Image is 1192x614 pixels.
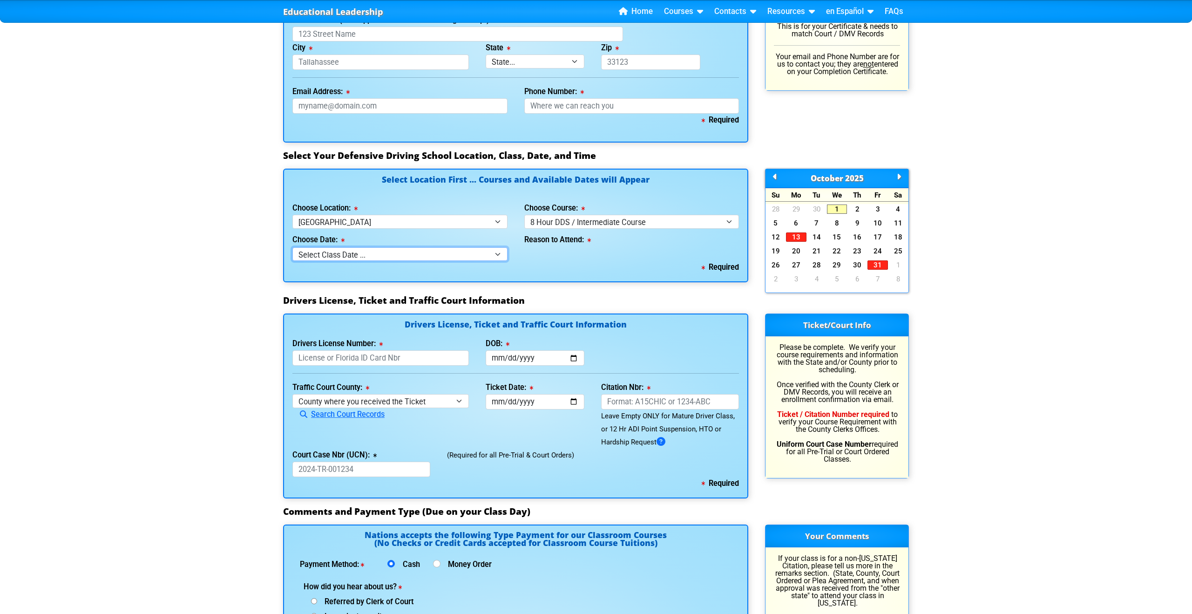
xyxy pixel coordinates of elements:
[292,55,469,70] input: Tallahassee
[601,394,739,409] input: Format: A15CHIC or 1234-ABC
[765,260,786,270] a: 26
[486,350,585,366] input: mm/dd/yyyy
[827,218,847,228] a: 8
[765,525,908,547] h3: Your Comments
[292,16,496,24] label: Your Address (As it appears on License including Unit/Apt)
[881,5,907,19] a: FAQs
[660,5,707,19] a: Courses
[786,188,806,202] div: Mo
[311,598,317,604] input: Referred by Clerk of Court
[283,295,909,306] h3: Drivers License, Ticket and Traffic Court Information
[827,260,847,270] a: 29
[765,232,786,242] a: 12
[702,263,739,272] b: Required
[439,449,747,477] div: (Required for all Pre-Trial & Court Orders)
[827,246,847,256] a: 22
[774,53,900,75] p: Your email and Phone Number are for us to contact you; they are entered on your Completion Certif...
[867,188,888,202] div: Fr
[806,205,827,214] a: 30
[283,506,909,517] h3: Comments and Payment Type (Due on your Class Day)
[486,394,585,409] input: mm/dd/yyyy
[702,116,739,124] b: Required
[292,98,508,114] input: myname@domain.com
[292,321,739,330] h4: Drivers License, Ticket and Traffic Court Information
[827,188,847,202] div: We
[765,274,786,284] a: 2
[806,260,827,270] a: 28
[827,205,847,214] a: 1
[806,246,827,256] a: 21
[702,479,739,488] b: Required
[786,246,806,256] a: 20
[486,340,509,348] label: DOB:
[867,232,888,242] a: 17
[827,232,847,242] a: 15
[292,531,739,551] h4: Nations accepts the following Type Payment for our Classroom Courses (No Checks or Credit Cards a...
[777,440,872,449] b: Uniform Court Case Number
[867,205,888,214] a: 3
[786,218,806,228] a: 6
[847,218,867,228] a: 9
[863,60,874,68] u: not
[292,462,430,477] input: 2024-TR-001234
[847,274,867,284] a: 6
[888,232,908,242] a: 18
[806,218,827,228] a: 7
[601,384,650,391] label: Citation Nbr:
[283,4,383,20] a: Educational Leadership
[765,314,908,336] h3: Ticket/Court Info
[847,246,867,256] a: 23
[806,232,827,242] a: 14
[888,246,908,256] a: 25
[822,5,877,19] a: en Español
[292,205,358,212] label: Choose Location:
[486,44,510,52] label: State
[867,260,888,270] a: 31
[304,583,449,591] label: How did you hear about us?
[806,188,827,202] div: Tu
[615,5,657,19] a: Home
[888,274,908,284] a: 8
[444,561,492,568] label: Money Order
[601,44,619,52] label: Zip
[283,150,909,161] h3: Select Your Defensive Driving School Location, Class, Date, and Time
[711,5,760,19] a: Contacts
[786,205,806,214] a: 29
[524,205,585,212] label: Choose Course:
[765,246,786,256] a: 19
[777,410,889,419] b: Ticket / Citation Number required
[774,344,900,463] p: Please be complete. We verify your course requirements and information with the State and/or Coun...
[300,561,374,568] label: Payment Method:
[867,274,888,284] a: 7
[847,232,867,242] a: 16
[292,350,469,366] input: License or Florida ID Card Nbr
[601,409,739,449] div: Leave Empty ONLY for Mature Driver Class, or 12 Hr ADI Point Suspension, HTO or Hardship Request
[888,260,908,270] a: 1
[888,218,908,228] a: 11
[827,274,847,284] a: 5
[292,451,377,459] label: Court Case Nbr (UCN):
[292,176,739,195] h4: Select Location First ... Courses and Available Dates will Appear
[786,260,806,270] a: 27
[292,88,350,96] label: Email Address:
[888,188,908,202] div: Sa
[292,27,623,42] input: 123 Street Name
[524,236,591,244] label: Reason to Attend:
[786,232,806,242] a: 13
[811,173,843,184] span: October
[867,246,888,256] a: 24
[786,274,806,284] a: 3
[845,173,864,184] span: 2025
[292,410,385,419] a: Search Court Records
[317,597,413,606] span: Referred by Clerk of Court
[524,88,584,96] label: Phone Number:
[292,44,312,52] label: City
[292,236,345,244] label: Choose Date:
[486,384,533,391] label: Ticket Date:
[764,5,819,19] a: Resources
[867,218,888,228] a: 10
[847,205,867,214] a: 2
[292,340,383,348] label: Drivers License Number:
[765,218,786,228] a: 5
[524,98,739,114] input: Where we can reach you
